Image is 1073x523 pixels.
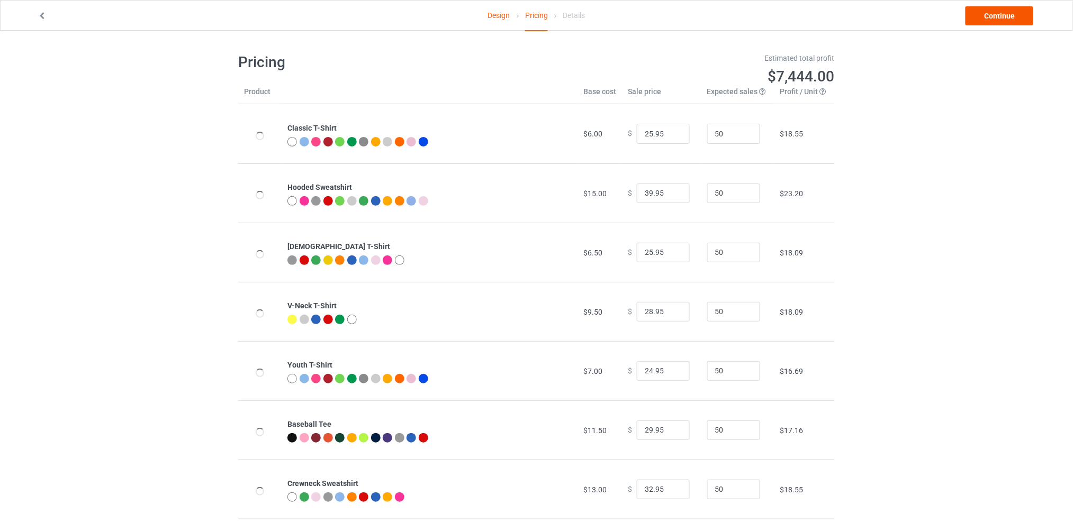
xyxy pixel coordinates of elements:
[287,420,331,428] b: Baseball Tee
[287,183,352,191] b: Hooded Sweatshirt
[287,301,337,310] b: V-Neck T-Shirt
[578,86,622,104] th: Base cost
[583,308,602,316] span: $9.50
[701,86,774,104] th: Expected sales
[774,86,835,104] th: Profit / Unit
[628,248,632,256] span: $
[622,86,701,104] th: Sale price
[287,361,332,369] b: Youth T-Shirt
[628,366,632,375] span: $
[488,1,510,30] a: Design
[780,189,804,198] span: $23.20
[359,374,368,383] img: heather_texture.png
[628,307,632,316] span: $
[780,367,804,375] span: $16.69
[583,189,607,198] span: $15.00
[966,6,1033,25] a: Continue
[780,249,804,257] span: $18.09
[238,86,282,104] th: Product
[287,479,358,488] b: Crewneck Sweatshirt
[583,367,602,375] span: $7.00
[395,433,404,443] img: heather_texture.png
[583,130,602,138] span: $6.00
[780,130,804,138] span: $18.55
[359,137,368,146] img: heather_texture.png
[628,485,632,493] span: $
[238,53,529,72] h1: Pricing
[583,426,607,435] span: $11.50
[628,130,632,138] span: $
[628,426,632,434] span: $
[628,189,632,197] span: $
[525,1,548,31] div: Pricing
[768,68,835,85] span: $7,444.00
[780,308,804,316] span: $18.09
[544,53,835,63] div: Estimated total profit
[287,124,337,132] b: Classic T-Shirt
[583,249,602,257] span: $6.50
[780,485,804,494] span: $18.55
[287,242,390,251] b: [DEMOGRAPHIC_DATA] T-Shirt
[780,426,804,435] span: $17.16
[563,1,585,30] div: Details
[583,485,607,494] span: $13.00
